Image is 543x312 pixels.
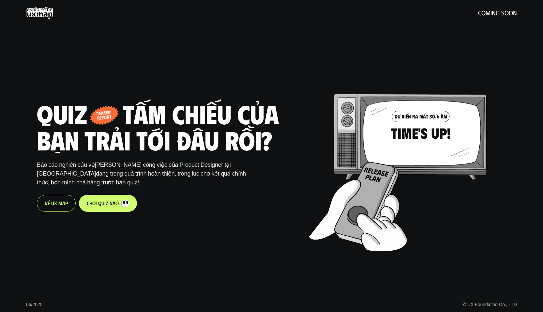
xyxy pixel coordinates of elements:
span: M [58,200,62,206]
span: i [104,200,106,206]
a: © UX Foundation Co., LTD [463,302,517,307]
p: 06/2025 [26,301,43,308]
span: o [115,200,119,206]
span: a [62,200,65,206]
span: à [113,200,115,206]
span: c [87,200,89,206]
h1: Quiz - tấm chiếu của bạn trải tới đâu rồi? [37,101,296,153]
span: z [106,200,108,206]
p: report [96,115,112,120]
a: coming soon [26,7,517,19]
span: p [65,200,68,206]
span: n [110,200,113,206]
span: U [51,200,54,206]
span: u [101,200,104,206]
span: q [98,200,101,206]
span: ơ [92,200,96,206]
span: [PERSON_NAME] công việc của Product Designer tại [GEOGRAPHIC_DATA] [37,162,232,177]
a: chơiquiznào [79,195,137,212]
h5: coming soon [478,9,517,16]
p: Báo cáo nghiên cứu về đang trong quá trình hoàn thiện, trong lúc chờ kết quả chính thức, bọn mình... [37,161,257,187]
span: i [96,200,97,206]
span: X [54,200,57,206]
span: V [45,200,48,206]
p: ‘teaser’ [96,110,111,116]
span: ề [48,200,50,206]
span: h [89,200,92,206]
